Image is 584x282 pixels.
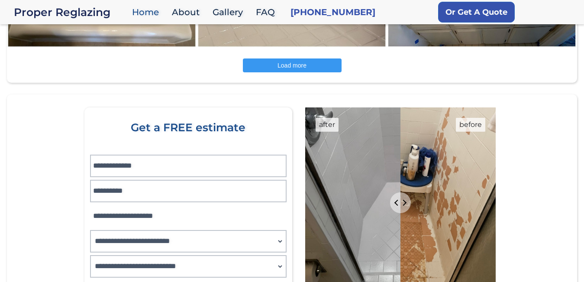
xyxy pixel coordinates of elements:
div: Get a FREE estimate [93,121,284,158]
a: [PHONE_NUMBER] [290,6,375,18]
div: Proper Reglazing [14,6,128,18]
a: Gallery [208,3,252,22]
a: FAQ [252,3,284,22]
a: Home [128,3,168,22]
a: Or Get A Quote [438,2,515,23]
a: About [168,3,208,22]
span: Load more [277,62,307,69]
button: Load more posts [243,58,342,72]
a: home [14,6,128,18]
